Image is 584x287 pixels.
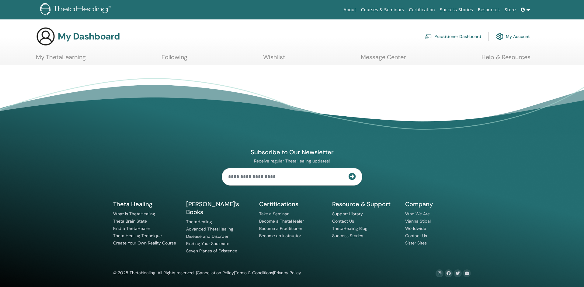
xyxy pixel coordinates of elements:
h3: My Dashboard [58,31,120,42]
a: Theta Brain State [113,218,147,224]
h4: Subscribe to Our Newsletter [222,148,362,156]
a: ThetaHealing [186,219,212,224]
a: Finding Your Soulmate [186,241,229,246]
a: Contact Us [332,218,354,224]
img: cog.svg [496,31,503,42]
a: Message Center [361,53,406,65]
img: logo.png [40,3,113,17]
a: What is ThetaHealing [113,211,155,217]
a: Privacy Policy [274,270,301,275]
a: Theta Healing Technique [113,233,162,238]
a: Advanced ThetaHealing [186,226,233,232]
a: Who We Are [405,211,430,217]
a: Worldwide [405,226,426,231]
img: chalkboard-teacher.svg [425,34,432,39]
a: Practitioner Dashboard [425,30,481,43]
a: Wishlist [263,53,285,65]
h5: Certifications [259,200,325,208]
h5: Company [405,200,471,208]
a: Find a ThetaHealer [113,226,150,231]
h5: Theta Healing [113,200,179,208]
a: My ThetaLearning [36,53,86,65]
h5: [PERSON_NAME]’s Books [186,200,252,216]
a: Courses & Seminars [359,4,407,15]
a: About [341,4,358,15]
a: Create Your Own Reality Course [113,240,176,246]
p: Receive regular ThetaHealing updates! [222,158,362,164]
a: Certification [406,4,437,15]
a: Sister Sites [405,240,427,246]
img: generic-user-icon.jpg [36,27,55,46]
a: My Account [496,30,530,43]
a: Following [162,53,187,65]
a: Become an Instructor [259,233,301,238]
a: Disease and Disorder [186,234,228,239]
a: Success Stories [332,233,363,238]
a: Take a Seminar [259,211,289,217]
a: Become a Practitioner [259,226,302,231]
a: Terms & Conditions [235,270,273,275]
a: Seven Planes of Existence [186,248,237,254]
a: Become a ThetaHealer [259,218,304,224]
a: Contact Us [405,233,427,238]
a: Resources [475,4,502,15]
div: © 2025 ThetaHealing. All Rights reserved. | | | [113,269,301,277]
a: Vianna Stibal [405,218,431,224]
a: Help & Resources [481,53,530,65]
a: ThetaHealing Blog [332,226,367,231]
a: Cancellation Policy [197,270,234,275]
a: Support Library [332,211,363,217]
a: Success Stories [437,4,475,15]
a: Store [502,4,518,15]
h5: Resource & Support [332,200,398,208]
